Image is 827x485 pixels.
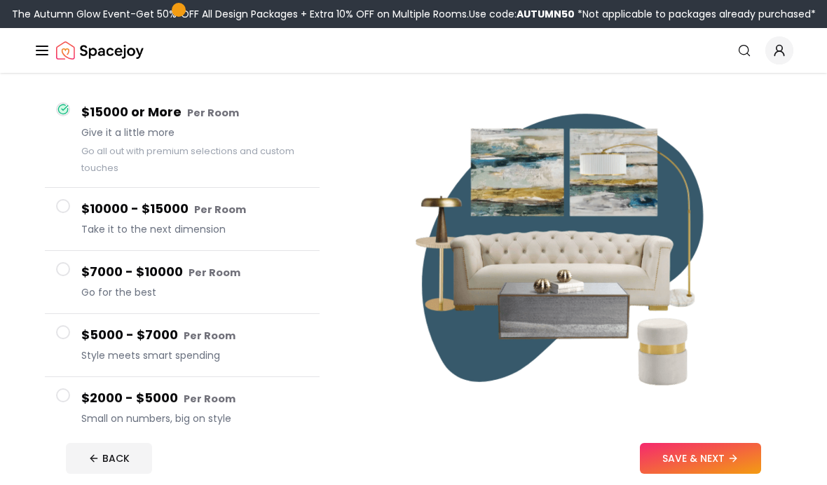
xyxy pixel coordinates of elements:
[66,443,152,474] button: BACK
[469,7,575,21] span: Use code:
[56,36,144,64] img: Spacejoy Logo
[189,266,240,280] small: Per Room
[81,222,308,236] span: Take it to the next dimension
[45,377,320,439] button: $2000 - $5000 Per RoomSmall on numbers, big on style
[81,411,308,425] span: Small on numbers, big on style
[81,348,308,362] span: Style meets smart spending
[81,388,308,409] h4: $2000 - $5000
[45,251,320,314] button: $7000 - $10000 Per RoomGo for the best
[56,36,144,64] a: Spacejoy
[81,285,308,299] span: Go for the best
[81,102,308,123] h4: $15000 or More
[81,125,308,139] span: Give it a little more
[575,7,816,21] span: *Not applicable to packages already purchased*
[45,314,320,377] button: $5000 - $7000 Per RoomStyle meets smart spending
[81,199,308,219] h4: $10000 - $15000
[81,262,308,282] h4: $7000 - $10000
[194,203,246,217] small: Per Room
[184,392,235,406] small: Per Room
[640,443,761,474] button: SAVE & NEXT
[517,7,575,21] b: AUTUMN50
[34,28,793,73] nav: Global
[12,7,816,21] div: The Autumn Glow Event-Get 50% OFF All Design Packages + Extra 10% OFF on Multiple Rooms.
[187,106,239,120] small: Per Room
[81,145,294,174] small: Go all out with premium selections and custom touches
[81,325,308,346] h4: $5000 - $7000
[184,329,235,343] small: Per Room
[45,188,320,251] button: $10000 - $15000 Per RoomTake it to the next dimension
[45,91,320,188] button: $15000 or More Per RoomGive it a little moreGo all out with premium selections and custom touches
